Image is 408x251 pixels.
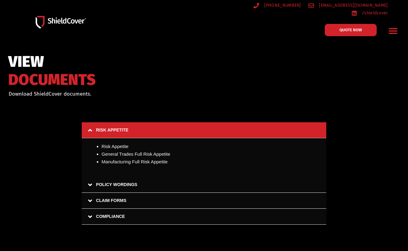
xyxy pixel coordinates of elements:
[82,209,327,225] a: COMPLIANCE
[339,28,362,32] span: QUOTE NOW
[263,2,301,9] span: [PHONE_NUMBER]
[325,24,377,36] a: QUOTE NOW
[386,24,400,38] div: Menu Toggle
[82,122,327,138] a: RISK APPETITE
[9,90,197,98] p: Download ShieldCover documents.
[317,2,388,9] span: [EMAIL_ADDRESS][DOMAIN_NAME]
[82,177,327,193] a: POLICY WORDINGS
[8,55,96,68] span: VIEW
[82,193,327,209] a: CLAIM FORMS
[102,151,170,157] a: General Trades Full Risk Appetite
[360,9,388,17] span: /shieldcover
[253,2,301,9] a: [PHONE_NUMBER]
[36,16,86,28] img: Shield-Cover-Underwriting-Australia-logo-full
[351,9,388,17] a: /shieldcover
[102,159,168,164] a: Manufacturing Full Risk Appetite
[102,144,129,149] a: Risk Appetite
[308,2,388,9] a: [EMAIL_ADDRESS][DOMAIN_NAME]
